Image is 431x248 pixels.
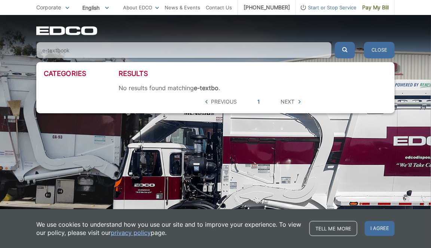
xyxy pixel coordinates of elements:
[36,4,61,10] span: Corporate
[36,42,332,58] input: Search
[281,98,295,106] span: Next
[44,70,119,78] h3: Categories
[119,70,387,78] h3: Results
[111,229,151,237] a: privacy policy
[165,3,200,12] a: News & Events
[258,98,260,106] a: 1
[36,26,98,35] a: EDCD logo. Return to the homepage.
[36,220,302,237] p: We use cookies to understand how you use our site and to improve your experience. To view our pol...
[119,84,387,92] div: No results found matching .
[365,221,395,236] span: I agree
[335,42,355,58] button: Submit the search query.
[211,98,237,106] span: Previous
[362,3,389,12] span: Pay My Bill
[309,221,357,236] a: Tell me more
[194,84,218,92] strong: e-textbo
[206,3,232,12] a: Contact Us
[77,1,114,14] span: English
[36,79,395,243] h1: Corporate
[123,3,159,12] a: About EDCO
[364,42,395,58] button: Close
